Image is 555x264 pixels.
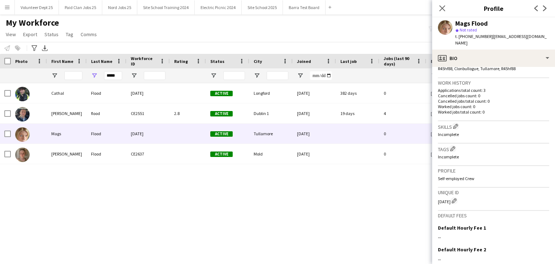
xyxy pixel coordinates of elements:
[15,148,30,162] img: Meghan Flood
[438,212,549,219] h3: Default fees
[47,83,87,103] div: Cathal
[87,83,126,103] div: Flood
[438,256,549,263] div: --
[242,0,283,14] button: Site School 2025
[91,59,112,64] span: Last Name
[438,132,549,137] p: Incomplete
[310,71,332,80] input: Joined Filter Input
[438,189,549,196] h3: Unique ID
[87,144,126,164] div: Flood
[63,30,76,39] a: Tag
[254,59,262,64] span: City
[336,83,379,103] div: 382 days
[438,80,549,86] h3: Work history
[170,103,206,123] div: 2.8
[455,20,488,27] div: Mags Flood
[438,98,549,104] p: Cancelled jobs total count: 0
[66,31,73,38] span: Tag
[210,111,233,116] span: Active
[249,83,293,103] div: Longford
[254,72,260,79] button: Open Filter Menu
[455,34,547,46] span: | [EMAIL_ADDRESS][DOMAIN_NAME]
[293,144,336,164] div: [DATE]
[20,30,40,39] a: Export
[195,0,242,14] button: Electric Picnic 2024
[460,27,477,33] span: Not rated
[438,234,549,240] div: --
[131,56,157,67] span: Workforce ID
[455,34,493,39] span: t. [PHONE_NUMBER]
[47,144,87,164] div: [PERSON_NAME]
[126,124,170,144] div: [DATE]
[23,31,37,38] span: Export
[438,246,486,253] h3: Default Hourly Fee 2
[47,124,87,144] div: Mags
[438,176,549,181] p: Self-employed Crew
[126,103,170,123] div: CE2551
[431,59,442,64] span: Email
[210,131,233,137] span: Active
[210,152,233,157] span: Active
[432,4,555,13] h3: Profile
[40,44,49,52] app-action-btn: Export XLSX
[431,72,437,79] button: Open Filter Menu
[283,0,326,14] button: Barra Test Board
[102,0,137,14] button: Nord Jobs 25
[15,107,30,122] img: chris flood
[340,59,357,64] span: Last job
[64,71,82,80] input: First Name Filter Input
[78,30,100,39] a: Comms
[249,124,293,144] div: Tullamore
[438,197,549,204] div: [DATE]
[210,72,217,79] button: Open Filter Menu
[379,83,426,103] div: 0
[15,87,30,101] img: Cathal Flood
[438,109,549,115] p: Worked jobs total count: 0
[6,31,16,38] span: View
[293,103,336,123] div: [DATE]
[210,91,233,96] span: Active
[293,124,336,144] div: [DATE]
[144,71,165,80] input: Workforce ID Filter Input
[59,0,102,14] button: Paid Clan Jobs 25
[42,30,61,39] a: Status
[174,59,188,64] span: Rating
[379,103,426,123] div: 4
[438,225,486,231] h3: Default Hourly Fee 1
[438,93,549,98] p: Cancelled jobs count: 0
[438,145,549,153] h3: Tags
[438,104,549,109] p: Worked jobs count: 0
[210,59,224,64] span: Status
[30,44,39,52] app-action-btn: Advanced filters
[432,50,555,67] div: Bio
[438,123,549,130] h3: Skills
[297,72,304,79] button: Open Filter Menu
[47,103,87,123] div: [PERSON_NAME]
[126,144,170,164] div: CE2637
[336,103,379,123] div: 19 days
[104,71,122,80] input: Last Name Filter Input
[223,71,245,80] input: Status Filter Input
[293,83,336,103] div: [DATE]
[137,0,195,14] button: Site School Training 2024
[44,31,59,38] span: Status
[126,83,170,103] div: [DATE]
[249,103,293,123] div: Dublin 1
[3,30,19,39] a: View
[131,72,137,79] button: Open Filter Menu
[438,154,549,159] p: Incomplete
[249,144,293,164] div: Mold
[15,127,30,142] img: Mags Flood
[6,17,59,28] span: My Workforce
[384,56,413,67] span: Jobs (last 90 days)
[379,124,426,144] div: 0
[51,59,73,64] span: First Name
[81,31,97,38] span: Comms
[379,144,426,164] div: 0
[15,59,27,64] span: Photo
[438,66,516,71] span: R45hf88, Clonbullogue, Tullamore, R45hf88
[91,72,98,79] button: Open Filter Menu
[438,167,549,174] h3: Profile
[297,59,311,64] span: Joined
[267,71,288,80] input: City Filter Input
